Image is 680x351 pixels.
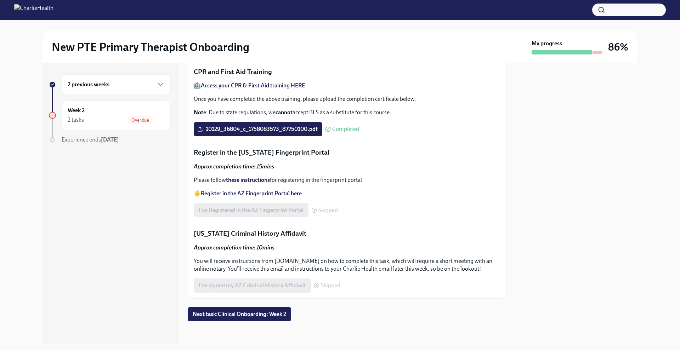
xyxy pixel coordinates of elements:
span: Completed [332,126,359,132]
h3: 86% [608,41,628,53]
a: these instructions [226,177,270,183]
strong: cannot [276,109,293,116]
div: 2 tasks [68,116,84,124]
img: CharlieHealth [14,4,53,16]
span: Next task : Clinical Onboarding: Week 2 [193,311,286,318]
button: Next task:Clinical Onboarding: Week 2 [188,307,291,321]
strong: Approx completion time: 15mins [194,163,274,170]
p: CPR and First Aid Training [194,67,500,76]
a: Register in the AZ Fingerprint Portal here [201,190,302,197]
span: 10129_36804_c_1758083573_87750100.pdf [199,126,317,133]
span: Skipped [321,283,340,288]
p: 🖐️ [194,190,500,197]
span: Overdue [127,117,153,123]
strong: My progress [532,40,562,47]
p: Register in the [US_STATE] Fingerprint Portal [194,148,500,157]
a: Week 22 tasksOverdue [49,100,171,130]
p: Once you have completed the above training, please upload the completion certificate below. [194,95,500,103]
div: 2 previous weeks [62,74,171,95]
span: Skipped [318,207,338,213]
a: Access your CPR & First Aid training HERE [201,82,305,89]
p: You will receive instructions from [DOMAIN_NAME] on how to complete this task, which will require... [194,257,500,273]
label: 10129_36804_c_1758083573_87750100.pdf [194,122,322,136]
h2: New PTE Primary Therapist Onboarding [52,40,249,54]
p: [US_STATE] Criminal History Affidavit [194,229,500,238]
h6: 2 previous weeks [68,81,109,88]
h6: Week 2 [68,107,85,114]
p: 🏥 [194,82,500,90]
span: Experience ends [62,136,119,143]
strong: [DATE] [101,136,119,143]
p: Please follow for registering in the fingerprint portal [194,176,500,184]
strong: Approx completion time: 10mins [194,244,274,251]
p: : Due to state regulations, we accept BLS as a substitute for this course. [194,109,500,116]
strong: Note [194,109,206,116]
